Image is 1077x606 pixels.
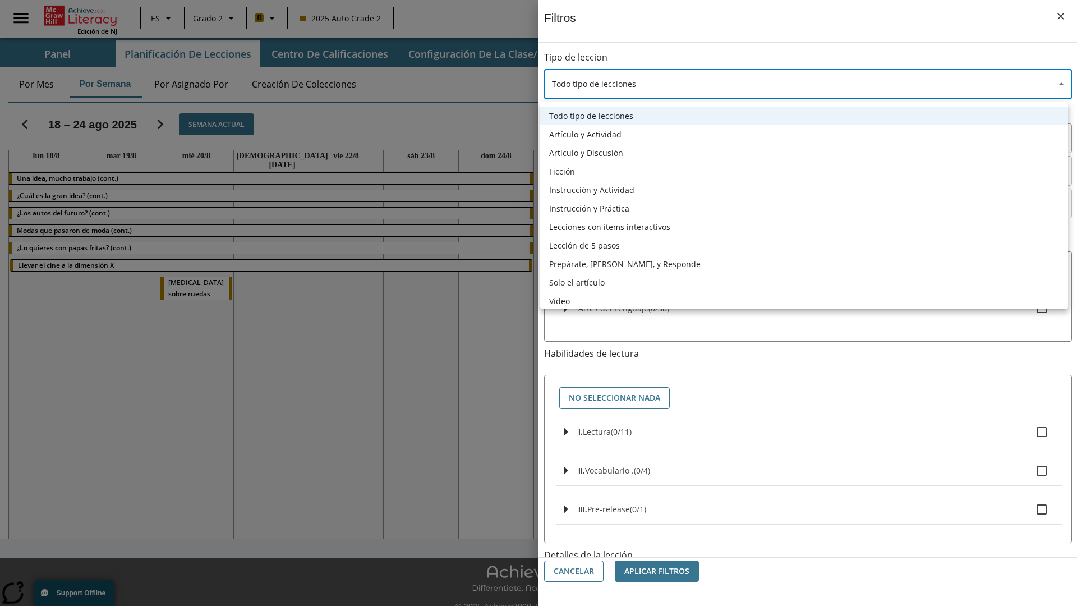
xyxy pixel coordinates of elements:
li: Todo tipo de lecciones [540,107,1068,125]
li: Artículo y Discusión [540,144,1068,162]
li: Lecciones con ítems interactivos [540,218,1068,236]
ul: Seleccione un tipo de lección [540,102,1068,315]
li: Instrucción y Actividad [540,181,1068,199]
li: Artículo y Actividad [540,125,1068,144]
li: Lección de 5 pasos [540,236,1068,255]
li: Instrucción y Práctica [540,199,1068,218]
li: Solo el artículo [540,273,1068,292]
li: Prepárate, [PERSON_NAME], y Responde [540,255,1068,273]
li: Ficción [540,162,1068,181]
li: Video [540,292,1068,310]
